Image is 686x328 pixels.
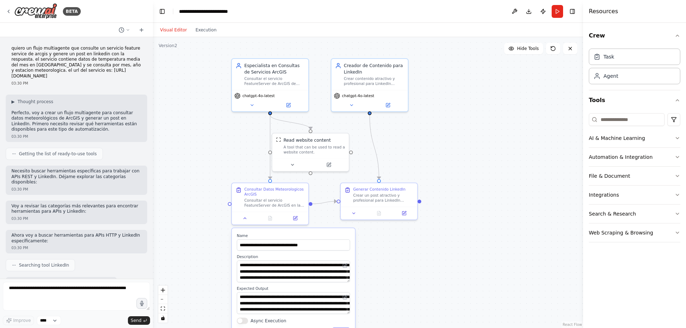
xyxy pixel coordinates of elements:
div: Consultar el servicio FeatureServer de ArcGIS de estaciones meteorológicas en [GEOGRAPHIC_DATA] p... [244,76,305,86]
label: Description [237,254,350,259]
img: Logo [14,3,57,19]
button: fit view [158,304,168,313]
span: Improve [13,318,31,323]
button: Click to speak your automation idea [136,298,147,309]
p: quiero un flujo multiagente que consulte un servicio feature service de arcgis y genere un post e... [11,46,141,79]
div: Crew [589,46,680,90]
div: Especialista en Consultas de Servicios ArcGIS [244,62,305,75]
button: Open in editor [341,293,349,301]
div: BETA [63,7,81,16]
div: 03:30 PM [11,216,141,221]
nav: breadcrumb [179,8,228,15]
p: Necesito buscar herramientas específicas para trabajar con APIs REST y LinkedIn. Déjame explorar ... [11,168,141,185]
button: Improve [3,316,34,325]
img: ScrapeWebsiteTool [276,137,281,142]
button: Tools [589,90,680,110]
div: Creador de Contenido para LinkedIn [344,62,404,75]
button: No output available [257,215,283,222]
div: Consultar el servicio FeatureServer de ArcGIS en la URL [URL][DOMAIN_NAME] para obtener datos de ... [244,198,305,208]
div: React Flow controls [158,286,168,323]
g: Edge from f7bd7e1e-3d57-4421-9789-c8c94b5ba04d to b74eb882-6682-42a7-aa24-14723c8d2b1e [312,198,337,207]
button: Open in side panel [393,210,415,217]
div: Generar Contenido LinkedInCrear un post atractivo y profesional para LinkedIn basado en los datos... [340,182,418,220]
span: ▶ [11,99,15,105]
div: Generar Contenido LinkedIn [353,187,405,192]
span: Searching tool LinkedIn [19,262,69,268]
div: Task [603,53,614,60]
button: Automation & Integration [589,148,680,166]
div: Agent [603,72,618,80]
span: chatgpt-4o-latest [242,94,274,99]
div: 03:30 PM [11,134,141,139]
div: Especialista en Consultas de Servicios ArcGISConsultar el servicio FeatureServer de ArcGIS de est... [231,58,309,112]
button: Web Scraping & Browsing [589,223,680,242]
div: 03:30 PM [11,187,141,192]
p: Perfecto, voy a crear un flujo multiagente para consultar datos meteorológicos de ArcGIS y genera... [11,110,141,132]
button: Integrations [589,186,680,204]
button: Open in side panel [284,215,306,222]
button: Visual Editor [156,26,191,34]
span: Thought process [18,99,53,105]
button: Open in side panel [311,161,346,168]
button: Open in side panel [271,101,306,109]
span: Getting the list of ready-to-use tools [19,151,97,157]
div: 03:30 PM [11,81,141,86]
div: Creador de Contenido para LinkedInCrear contenido atractivo y profesional para LinkedIn basado en... [331,58,409,112]
button: Start a new chat [136,26,147,34]
button: Send [128,316,150,325]
p: Voy a revisar las categorías más relevantes para encontrar herramientas para APIs y LinkedIn: [11,203,141,215]
div: Version 2 [159,43,177,49]
button: Switch to previous chat [116,26,133,34]
div: Consultar Datos Meteorologicos ArcGIS [244,187,305,197]
button: Open in side panel [370,101,405,109]
button: zoom out [158,295,168,304]
div: A tool that can be used to read a website content. [283,145,345,155]
span: Hide Tools [517,46,539,51]
button: Hide Tools [504,43,543,54]
button: File & Document [589,167,680,185]
g: Edge from 9d53a36a-48fe-4e65-adb1-598389eff2a7 to 83c945b3-9019-450e-9fbd-2df8160213b4 [267,115,314,129]
h4: Resources [589,7,618,16]
button: Crew [589,26,680,46]
div: Crear contenido atractivo y profesional para LinkedIn basado en los datos meteorológicos de [GEOG... [344,76,404,86]
g: Edge from 9d53a36a-48fe-4e65-adb1-598389eff2a7 to f7bd7e1e-3d57-4421-9789-c8c94b5ba04d [267,115,273,179]
div: Crear un post atractivo y profesional para LinkedIn basado en los datos meteorologicos obtenidos ... [353,193,413,203]
button: Hide left sidebar [157,6,167,16]
p: Ahora voy a buscar herramientas para APIs HTTP y LinkedIn específicamente: [11,233,141,244]
g: Edge from ae0ede96-f558-408f-a0f0-b01eb6a55fdf to b74eb882-6682-42a7-aa24-14723c8d2b1e [367,115,382,179]
button: Open in editor [341,262,349,269]
div: Tools [589,110,680,248]
button: AI & Machine Learning [589,129,680,147]
a: React Flow attribution [563,323,582,327]
div: Consultar Datos Meteorologicos ArcGISConsultar el servicio FeatureServer de ArcGIS en la URL [URL... [231,182,309,225]
div: Read website content [283,137,330,143]
button: No output available [366,210,392,217]
button: zoom in [158,286,168,295]
label: Name [237,233,350,238]
button: Hide right sidebar [567,6,577,16]
button: toggle interactivity [158,313,168,323]
div: 03:30 PM [11,245,141,251]
button: Execution [191,26,221,34]
label: Async Execution [250,318,286,324]
button: ▶Thought process [11,99,53,105]
span: chatgpt-4o-latest [342,94,374,99]
div: ScrapeWebsiteToolRead website contentA tool that can be used to read a website content. [272,133,349,172]
button: Search & Research [589,205,680,223]
label: Expected Output [237,286,350,291]
span: Send [131,318,141,323]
